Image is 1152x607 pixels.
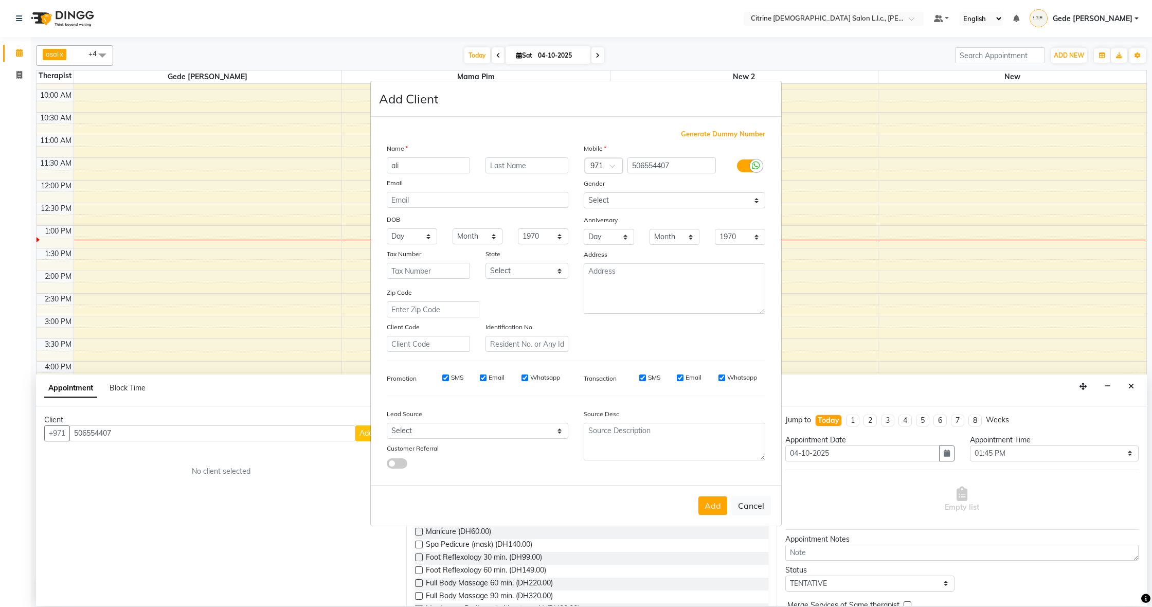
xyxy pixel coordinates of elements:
[387,178,403,188] label: Email
[584,250,607,259] label: Address
[485,249,500,259] label: State
[387,444,439,453] label: Customer Referral
[387,288,412,297] label: Zip Code
[387,192,568,208] input: Email
[387,263,470,279] input: Tax Number
[698,496,727,515] button: Add
[727,373,757,382] label: Whatsapp
[584,144,606,153] label: Mobile
[387,144,408,153] label: Name
[387,249,421,259] label: Tax Number
[387,301,479,317] input: Enter Zip Code
[584,179,605,188] label: Gender
[387,374,417,383] label: Promotion
[387,336,470,352] input: Client Code
[485,323,534,332] label: Identification No.
[387,157,470,173] input: First Name
[387,215,400,224] label: DOB
[387,409,422,419] label: Lead Source
[451,373,463,382] label: SMS
[530,373,560,382] label: Whatsapp
[584,216,618,225] label: Anniversary
[379,90,438,108] h4: Add Client
[489,373,505,382] label: Email
[485,157,569,173] input: Last Name
[627,157,716,173] input: Mobile
[485,336,569,352] input: Resident No. or Any Id
[584,374,617,383] label: Transaction
[681,129,765,139] span: Generate Dummy Number
[648,373,660,382] label: SMS
[387,323,420,332] label: Client Code
[584,409,619,419] label: Source Desc
[731,496,771,515] button: Cancel
[686,373,701,382] label: Email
